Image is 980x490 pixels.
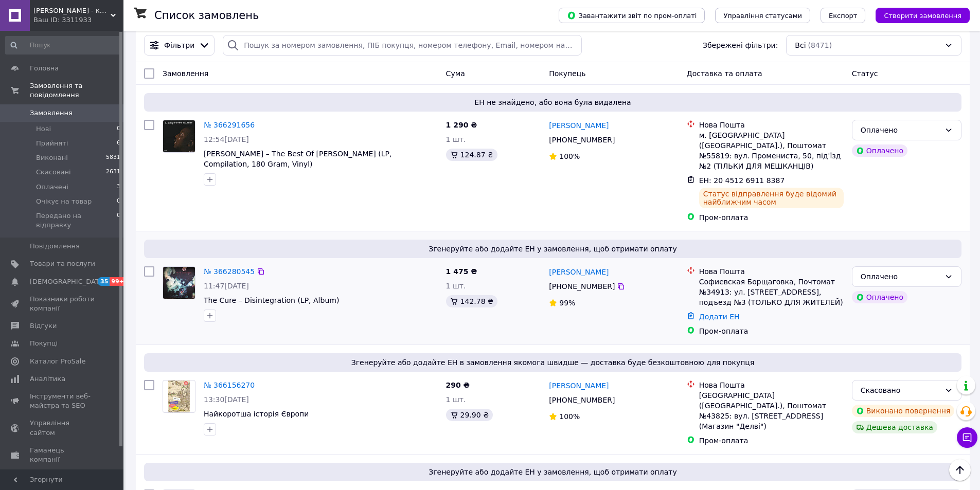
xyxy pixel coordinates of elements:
[117,124,120,134] span: 0
[168,380,189,412] img: Фото товару
[852,291,907,303] div: Оплачено
[30,64,59,73] span: Головна
[852,69,878,78] span: Статус
[163,120,195,152] img: Фото товару
[36,153,68,162] span: Виконані
[549,267,609,277] a: [PERSON_NAME]
[204,381,255,389] a: № 366156270
[30,357,85,366] span: Каталог ProSale
[549,69,585,78] span: Покупець
[33,15,123,25] div: Ваш ID: 3311933
[36,168,71,177] span: Скасовані
[446,149,497,161] div: 124.87 ₴
[559,152,580,160] span: 100%
[163,380,195,413] a: Фото товару
[446,121,477,129] span: 1 290 ₴
[699,380,844,390] div: Нова Пошта
[36,211,117,230] span: Передано на відправку
[223,35,581,56] input: Пошук за номером замовлення, ПІБ покупця, номером телефону, Email, номером накладної
[699,435,844,446] div: Пром-оплата
[715,8,810,23] button: Управління статусами
[163,266,195,299] a: Фото товару
[852,421,937,433] div: Дешева доставка
[164,40,194,50] span: Фільтри
[204,135,249,143] span: 12:54[DATE]
[446,282,466,290] span: 1 шт.
[446,409,493,421] div: 29.90 ₴
[547,393,617,407] div: [PHONE_NUMBER]
[5,36,121,55] input: Пошук
[549,120,609,131] a: [PERSON_NAME]
[446,395,466,404] span: 1 шт.
[446,69,465,78] span: Cума
[852,144,907,157] div: Оплачено
[699,326,844,336] div: Пром-оплата
[559,299,575,307] span: 99%
[98,277,110,286] span: 35
[30,81,123,100] span: Замовлення та повідомлення
[163,120,195,153] a: Фото товару
[30,374,65,384] span: Аналітика
[117,183,120,192] span: 3
[36,183,68,192] span: Оплачені
[36,124,51,134] span: Нові
[106,153,120,162] span: 5831
[699,176,785,185] span: ЕН: 20 4512 6911 8387
[148,467,957,477] span: Згенеруйте або додайте ЕН у замовлення, щоб отримати оплату
[36,139,68,148] span: Прийняті
[559,412,580,421] span: 100%
[703,40,778,50] span: Збережені фільтри:
[699,212,844,223] div: Пром-оплата
[861,385,940,396] div: Скасовано
[795,40,806,50] span: Всі
[699,313,740,321] a: Додати ЕН
[30,242,80,251] span: Повідомлення
[723,12,802,20] span: Управління статусами
[829,12,858,20] span: Експорт
[117,139,120,148] span: 6
[446,267,477,276] span: 1 475 ₴
[163,267,195,299] img: Фото товару
[446,381,470,389] span: 290 ₴
[949,459,971,481] button: Наверх
[567,11,697,20] span: Завантажити звіт по пром-оплаті
[204,121,255,129] a: № 366291656
[547,279,617,294] div: [PHONE_NUMBER]
[687,69,762,78] span: Доставка та оплата
[30,339,58,348] span: Покупці
[148,357,957,368] span: Згенеруйте або додайте ЕН в замовлення якомога швидше — доставка буде безкоштовною для покупця
[33,6,111,15] span: Хитун-Бовтун - книги та вініл
[204,282,249,290] span: 11:47[DATE]
[36,197,92,206] span: Очікує на товар
[204,395,249,404] span: 13:30[DATE]
[884,12,961,20] span: Створити замовлення
[957,427,977,448] button: Чат з покупцем
[699,277,844,307] div: Софиевская Борщаговка, Почтомат №34913: ул. [STREET_ADDRESS], подъезд №3 (ТОЛЬКО ДЛЯ ЖИТЕЛЕЙ)
[821,8,866,23] button: Експорт
[861,124,940,136] div: Оплачено
[699,390,844,431] div: [GEOGRAPHIC_DATA] ([GEOGRAPHIC_DATA].), Поштомат №43825: вул. [STREET_ADDRESS] (Магазин "Делві")
[204,296,339,304] a: The Cure – Disintegration (LP, Album)
[117,197,120,206] span: 0
[559,8,705,23] button: Завантажити звіт по пром-оплаті
[446,295,497,307] div: 142.78 ₴
[30,295,95,313] span: Показники роботи компанії
[204,410,309,418] a: Найкоротша історія Європи
[699,188,844,208] div: Статус відправлення буде відомий найближчим часом
[699,130,844,171] div: м. [GEOGRAPHIC_DATA] ([GEOGRAPHIC_DATA].), Поштомат №55819: вул. Промениста, 50, під'їзд №2 (ТІЛЬ...
[30,392,95,410] span: Інструменти веб-майстра та SEO
[549,380,609,391] a: [PERSON_NAME]
[808,41,832,49] span: (8471)
[204,150,391,168] a: [PERSON_NAME] – The Best Of [PERSON_NAME] (LP, Compilation, 180 Gram, Vinyl)
[699,120,844,130] div: Нова Пошта
[861,271,940,282] div: Оплачено
[30,108,73,118] span: Замовлення
[204,267,255,276] a: № 366280545
[30,321,57,331] span: Відгуки
[110,277,127,286] span: 99+
[163,69,208,78] span: Замовлення
[852,405,955,417] div: Виконано повернення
